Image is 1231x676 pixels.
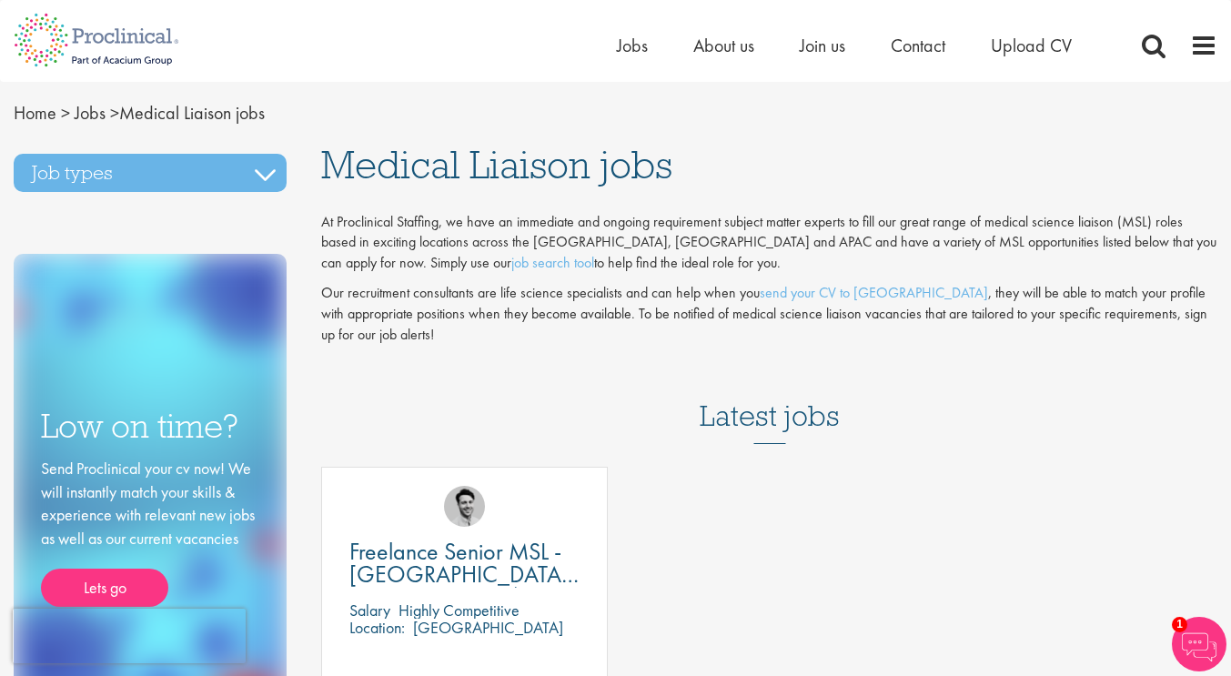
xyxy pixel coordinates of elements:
span: Freelance Senior MSL - [GEOGRAPHIC_DATA] - Cardiovascular/ Rare Disease [349,536,579,635]
a: About us [693,34,754,57]
a: Jobs [617,34,648,57]
span: > [110,101,119,125]
h3: Low on time? [41,409,259,444]
span: Location: [349,617,405,638]
a: Contact [891,34,945,57]
img: Chatbot [1172,617,1226,671]
p: [GEOGRAPHIC_DATA] [413,617,563,638]
a: breadcrumb link to Jobs [75,101,106,125]
span: Salary [349,600,390,621]
span: Medical Liaison jobs [321,140,672,189]
h3: Latest jobs [700,355,840,444]
a: send your CV to [GEOGRAPHIC_DATA] [760,283,988,302]
a: job search tool [511,253,594,272]
iframe: reCAPTCHA [13,609,246,663]
p: Our recruitment consultants are life science specialists and can help when you , they will be abl... [321,283,1217,346]
span: 1 [1172,617,1187,632]
span: > [61,101,70,125]
a: Lets go [41,569,168,607]
span: Medical Liaison jobs [14,101,265,125]
a: Join us [800,34,845,57]
img: Thomas Pinnock [444,486,485,527]
p: Highly Competitive [399,600,520,621]
a: breadcrumb link to Home [14,101,56,125]
h3: Job types [14,154,287,192]
a: Upload CV [991,34,1072,57]
a: Freelance Senior MSL - [GEOGRAPHIC_DATA] - Cardiovascular/ Rare Disease [349,540,580,586]
div: Send Proclinical your cv now! We will instantly match your skills & experience with relevant new ... [41,457,259,607]
p: At Proclinical Staffing, we have an immediate and ongoing requirement subject matter experts to f... [321,212,1217,275]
